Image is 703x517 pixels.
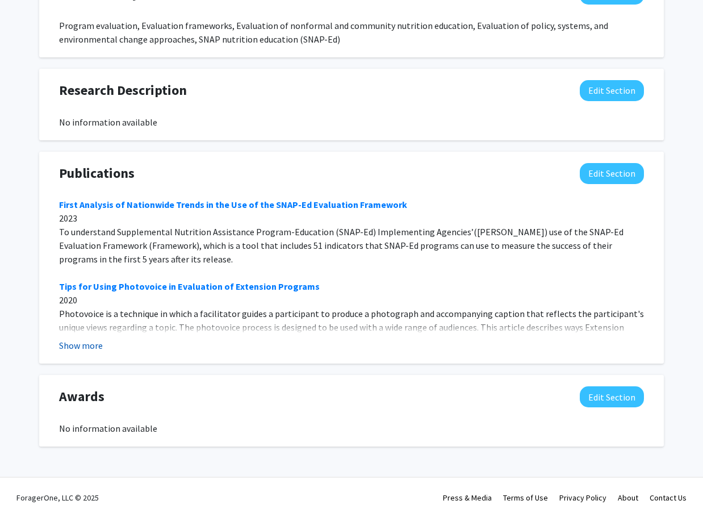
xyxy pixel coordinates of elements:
[580,163,644,184] button: Edit Publications
[59,386,104,407] span: Awards
[59,199,407,210] a: First Analysis of Nationwide Trends in the Use of the SNAP-Ed Evaluation Framework
[59,281,320,292] a: Tips for Using Photovoice in Evaluation of Extension Programs
[443,493,492,503] a: Press & Media
[59,422,644,435] div: No information available
[503,493,548,503] a: Terms of Use
[580,80,644,101] button: Edit Research Description
[618,493,638,503] a: About
[59,19,644,46] div: Program evaluation, Evaluation frameworks, Evaluation of nonformal and community nutrition educat...
[559,493,606,503] a: Privacy Policy
[9,466,48,508] iframe: Chat
[59,115,644,129] div: No information available
[580,386,644,407] button: Edit Awards
[59,163,135,184] span: Publications
[59,80,187,101] span: Research Description
[59,339,103,352] button: Show more
[650,493,687,503] a: Contact Us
